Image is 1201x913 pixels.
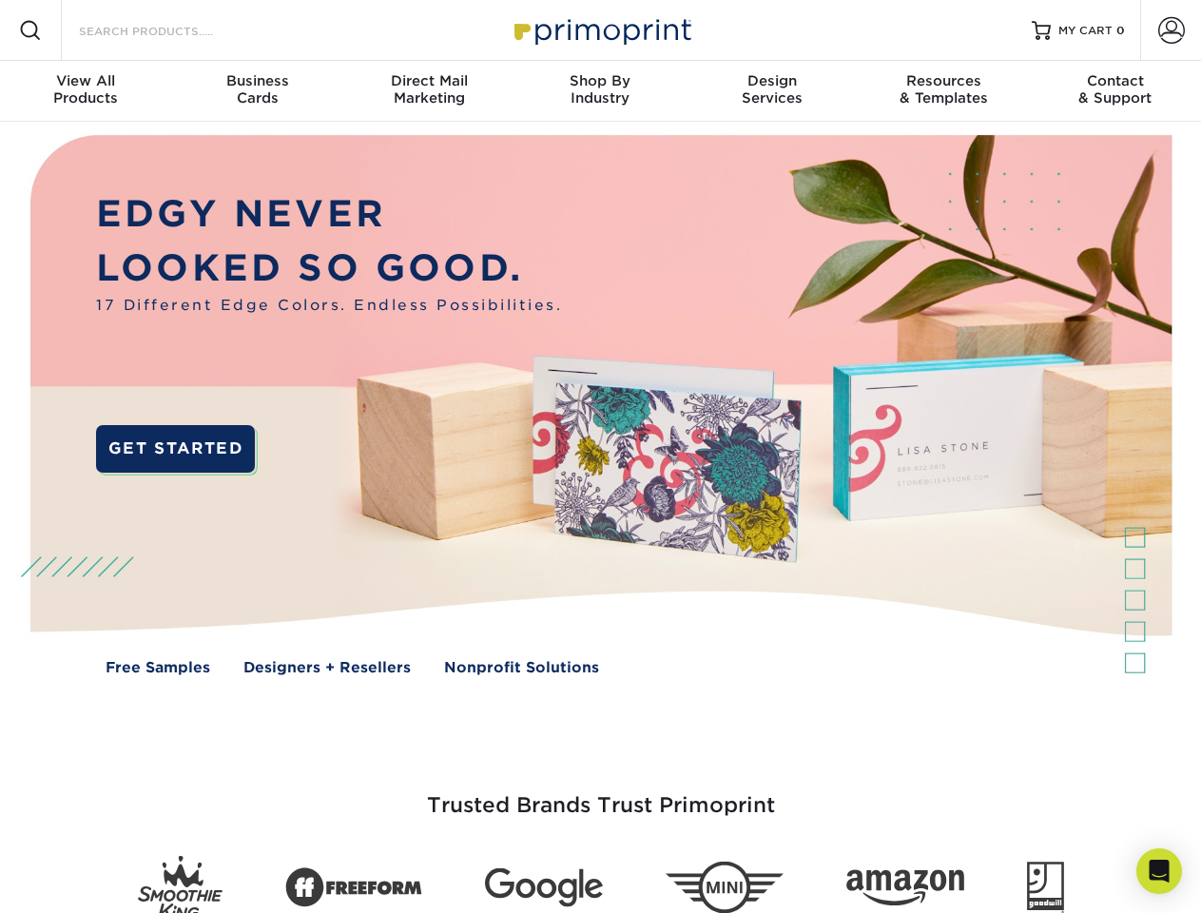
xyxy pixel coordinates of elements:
span: MY CART [1058,23,1113,39]
a: Nonprofit Solutions [444,657,599,679]
span: Shop By [514,72,686,89]
span: Business [171,72,342,89]
div: Industry [514,72,686,107]
a: Direct MailMarketing [343,61,514,122]
a: Designers + Resellers [243,657,411,679]
div: Marketing [343,72,514,107]
span: 17 Different Edge Colors. Endless Possibilities. [96,295,562,317]
a: DesignServices [687,61,858,122]
a: Resources& Templates [858,61,1029,122]
img: Primoprint [506,10,696,50]
img: Google [485,868,603,907]
a: Free Samples [106,657,210,679]
a: GET STARTED [96,425,255,473]
span: Contact [1030,72,1201,89]
div: Open Intercom Messenger [1136,848,1182,894]
div: Services [687,72,858,107]
p: EDGY NEVER [96,187,562,242]
div: & Templates [858,72,1029,107]
span: 0 [1116,24,1125,37]
a: Contact& Support [1030,61,1201,122]
img: Amazon [846,870,964,906]
div: & Support [1030,72,1201,107]
h3: Trusted Brands Trust Primoprint [45,748,1157,841]
p: LOOKED SO GOOD. [96,242,562,296]
img: Goodwill [1027,862,1064,913]
a: BusinessCards [171,61,342,122]
div: Cards [171,72,342,107]
input: SEARCH PRODUCTS..... [77,19,262,42]
a: Shop ByIndustry [514,61,686,122]
span: Direct Mail [343,72,514,89]
span: Design [687,72,858,89]
span: Resources [858,72,1029,89]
